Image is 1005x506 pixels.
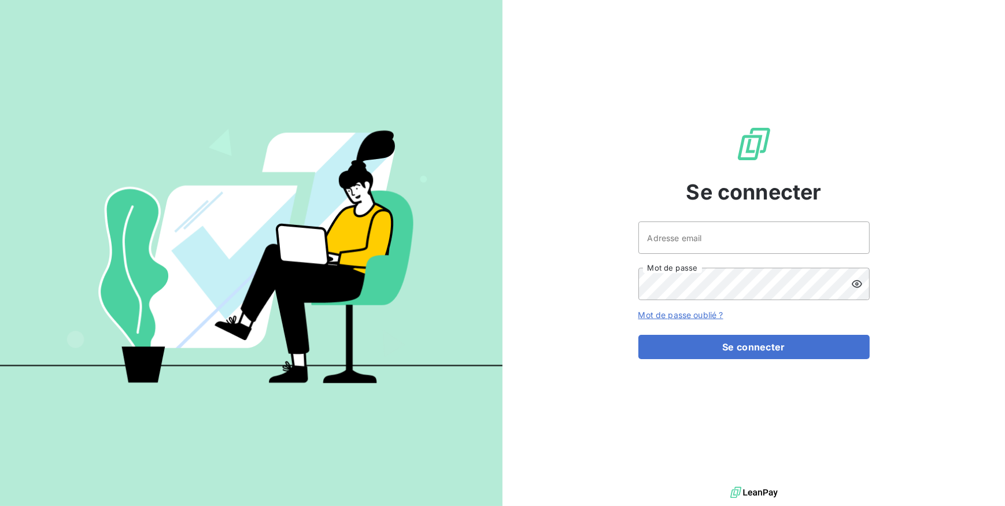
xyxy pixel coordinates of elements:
[736,125,773,162] img: Logo LeanPay
[638,310,723,320] a: Mot de passe oublié ?
[638,335,870,359] button: Se connecter
[730,484,778,501] img: logo
[686,176,822,208] span: Se connecter
[638,221,870,254] input: placeholder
